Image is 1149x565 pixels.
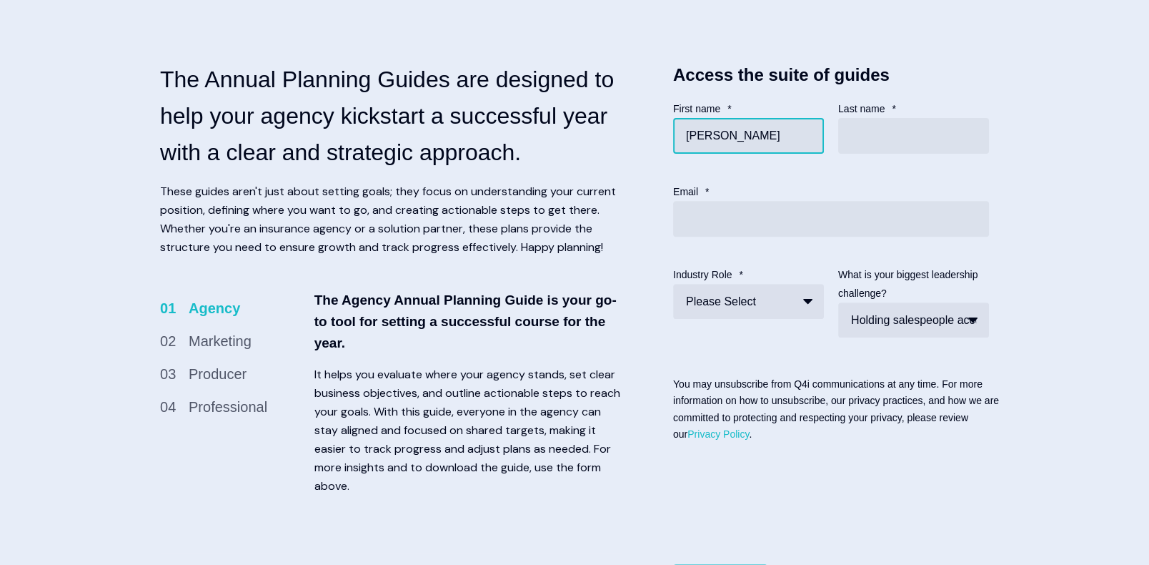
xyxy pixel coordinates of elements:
[160,297,189,320] span: 01
[673,269,732,280] span: Industry Role
[160,363,189,385] span: 03
[160,330,189,353] span: 02
[160,363,307,385] li: Producer
[314,365,622,496] p: It helps you evaluate where your agency stands, set clear business objectives, and outline action...
[160,395,189,418] span: 04
[160,182,622,257] p: These guides aren't just about setting goals; they focus on understanding your current position, ...
[160,297,336,428] ul: Filter
[673,186,698,197] span: Email
[838,269,978,299] span: What is your biggest leadership challenge?
[160,297,307,320] li: Agency
[687,428,749,440] a: Privacy Policy
[838,103,885,114] span: Last name
[160,330,307,353] li: Marketing
[673,376,1003,443] p: You may unsubscribe from Q4i communications at any time. For more information on how to unsubscri...
[673,478,856,521] iframe: reCAPTCHA
[673,103,720,114] span: First name
[673,62,989,89] h4: Access the suite of guides
[160,62,622,171] h3: The Annual Planning Guides are designed to help your agency kickstart a successful year with a cl...
[160,395,307,418] li: Professional
[830,387,1149,565] iframe: Chat Widget
[314,290,622,354] h5: The Agency Annual Planning Guide is your go-to tool for setting a successful course for the year.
